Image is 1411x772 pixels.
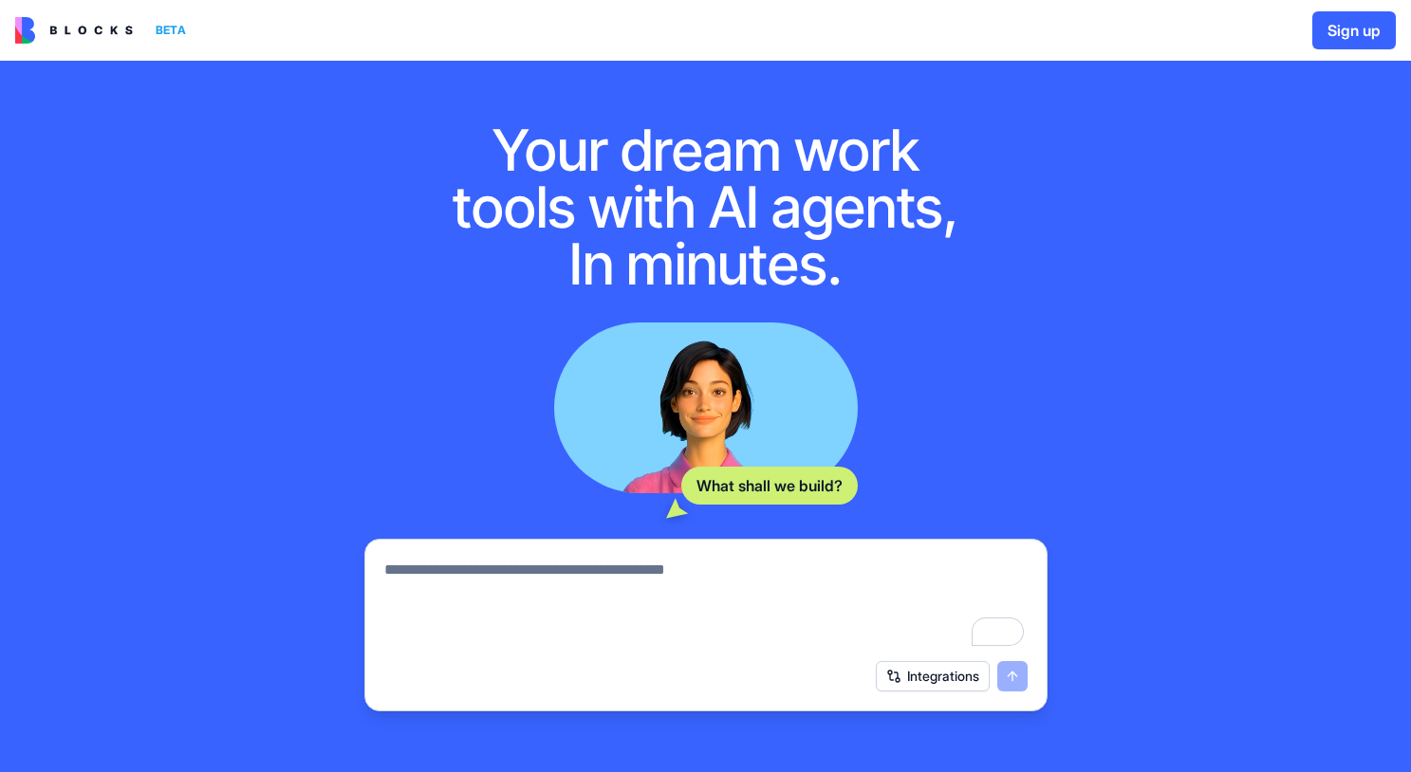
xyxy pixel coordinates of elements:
[384,559,1028,650] textarea: To enrich screen reader interactions, please activate Accessibility in Grammarly extension settings
[876,661,990,691] button: Integrations
[433,121,979,292] h1: Your dream work tools with AI agents, In minutes.
[148,17,194,44] div: BETA
[681,467,858,505] div: What shall we build?
[15,17,194,44] a: BETA
[1312,11,1396,49] button: Sign up
[15,17,133,44] img: logo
